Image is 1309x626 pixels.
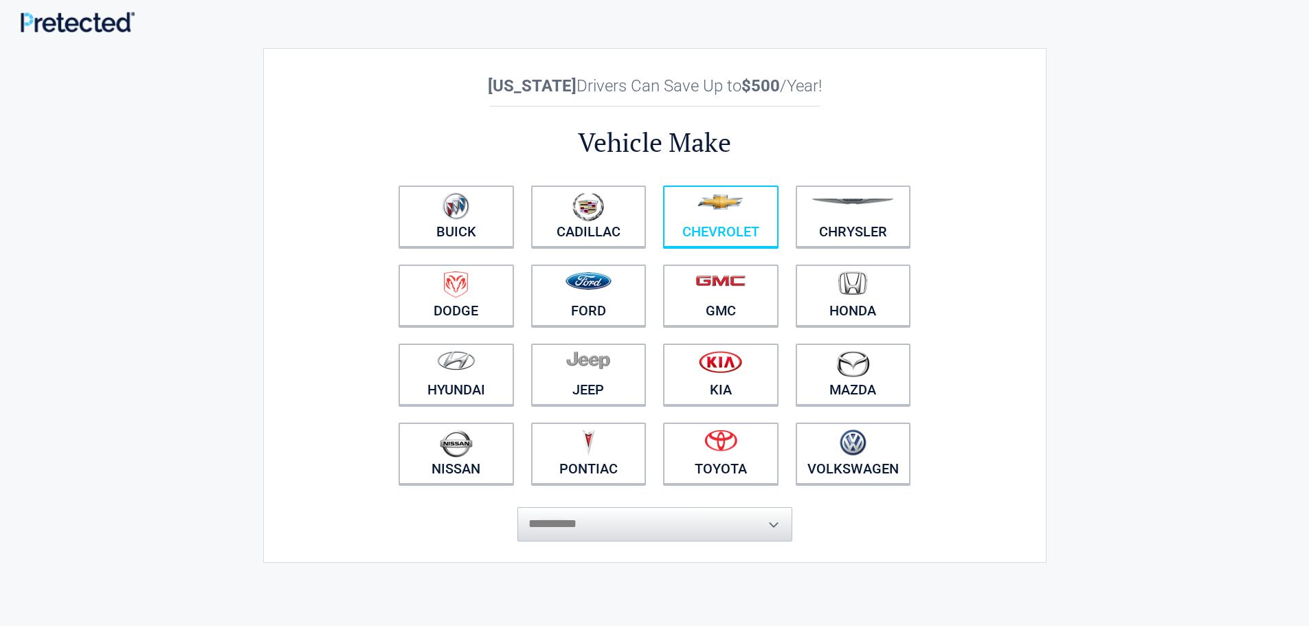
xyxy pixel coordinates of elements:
img: chevrolet [697,194,743,210]
img: pontiac [581,429,595,456]
a: Chevrolet [663,186,779,247]
img: Main Logo [21,12,135,32]
a: Dodge [399,265,514,326]
img: jeep [566,350,610,370]
a: Honda [796,265,911,326]
img: kia [699,350,742,373]
a: Kia [663,344,779,405]
img: toyota [704,429,737,451]
img: gmc [695,275,746,287]
img: buick [443,192,469,220]
a: Nissan [399,423,514,484]
a: Toyota [663,423,779,484]
img: honda [838,271,867,295]
img: mazda [836,350,870,377]
img: dodge [444,271,468,298]
img: volkswagen [840,429,866,456]
a: Hyundai [399,344,514,405]
b: $500 [741,76,780,96]
a: Volkswagen [796,423,911,484]
img: cadillac [572,192,604,221]
a: Mazda [796,344,911,405]
h2: Vehicle Make [390,125,919,160]
a: Jeep [531,344,647,405]
a: GMC [663,265,779,326]
a: Pontiac [531,423,647,484]
a: Buick [399,186,514,247]
img: hyundai [437,350,476,370]
img: nissan [440,429,473,458]
b: [US_STATE] [488,76,577,96]
img: chrysler [811,199,895,205]
a: Chrysler [796,186,911,247]
img: ford [566,272,612,290]
a: Ford [531,265,647,326]
a: Cadillac [531,186,647,247]
h2: Drivers Can Save Up to /Year [390,76,919,96]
